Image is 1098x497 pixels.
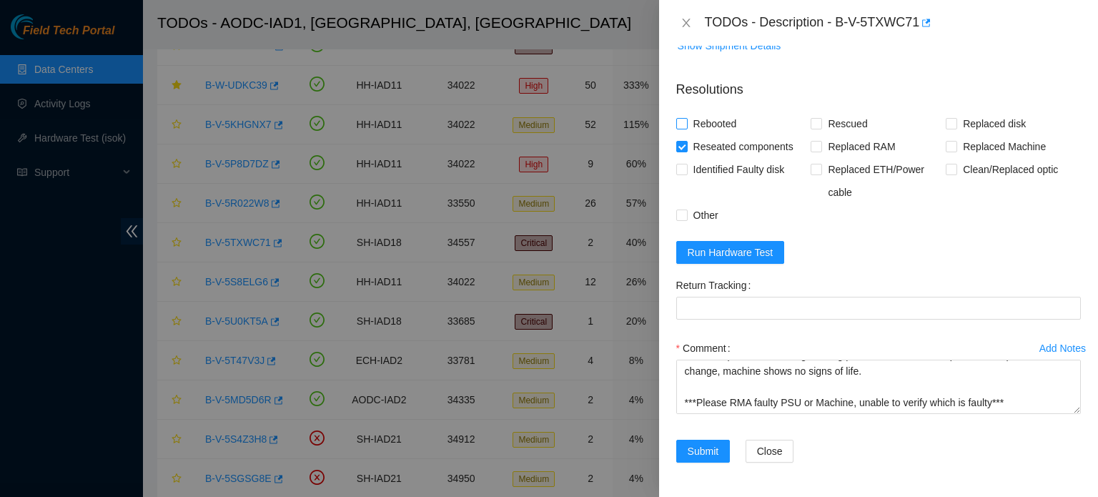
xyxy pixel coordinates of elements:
[688,112,743,135] span: Rebooted
[688,443,719,459] span: Submit
[676,440,731,463] button: Submit
[957,135,1052,158] span: Replaced Machine
[676,69,1081,99] p: Resolutions
[676,337,736,360] label: Comment
[822,112,873,135] span: Rescued
[676,274,757,297] label: Return Tracking
[822,158,946,204] span: Replaced ETH/Power cable
[676,360,1081,414] textarea: Comment
[1039,343,1086,353] div: Add Notes
[705,11,1081,34] div: TODOs - Description - B-V-5TXWC71
[688,245,773,260] span: Run Hardware Test
[746,440,794,463] button: Close
[957,158,1064,181] span: Clean/Replaced optic
[688,204,724,227] span: Other
[676,241,785,264] button: Run Hardware Test
[957,112,1032,135] span: Replaced disk
[676,16,696,30] button: Close
[688,135,799,158] span: Reseated components
[678,38,781,54] span: Show Shipment Details
[681,17,692,29] span: close
[676,297,1081,320] input: Return Tracking
[677,34,782,57] button: Show Shipment Details
[822,135,901,158] span: Replaced RAM
[688,158,791,181] span: Identified Faulty disk
[1039,337,1087,360] button: Add Notes
[757,443,783,459] span: Close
